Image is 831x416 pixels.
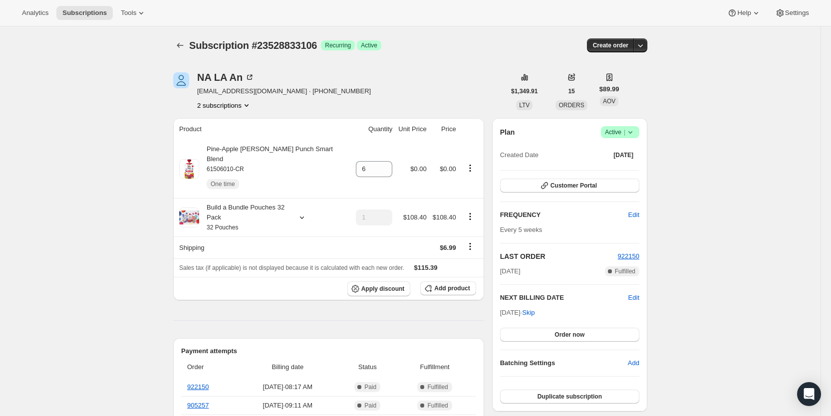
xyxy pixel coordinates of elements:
[511,87,538,95] span: $1,349.91
[115,6,152,20] button: Tools
[22,9,48,17] span: Analytics
[361,285,405,293] span: Apply discount
[427,402,448,410] span: Fulfilled
[197,72,255,82] div: NA LA An
[207,166,244,173] small: 61506010-CR
[505,84,544,98] button: $1,349.91
[500,179,639,193] button: Customer Portal
[400,362,470,372] span: Fulfillment
[240,362,335,372] span: Billing date
[603,98,615,105] span: AOV
[628,210,639,220] span: Edit
[199,144,350,194] div: Pine-Apple [PERSON_NAME] Punch Smart Blend
[173,118,353,140] th: Product
[500,266,521,276] span: [DATE]
[618,252,639,260] a: 922150
[181,346,476,356] h2: Payment attempts
[516,305,541,321] button: Skip
[500,328,639,342] button: Order now
[628,358,639,368] span: Add
[62,9,107,17] span: Subscriptions
[325,41,351,49] span: Recurring
[551,182,597,190] span: Customer Portal
[615,267,635,275] span: Fulfilled
[737,9,751,17] span: Help
[240,382,335,392] span: [DATE] · 08:17 AM
[347,281,411,296] button: Apply discount
[56,6,113,20] button: Subscriptions
[605,127,635,137] span: Active
[173,38,187,52] button: Subscriptions
[240,401,335,411] span: [DATE] · 09:11 AM
[187,402,209,409] a: 905257
[353,118,395,140] th: Quantity
[613,151,633,159] span: [DATE]
[433,213,456,221] span: $108.40
[593,41,628,49] span: Create order
[500,127,515,137] h2: Plan
[434,284,470,292] span: Add product
[410,165,427,173] span: $0.00
[361,41,377,49] span: Active
[519,102,530,109] span: LTV
[395,118,429,140] th: Unit Price
[500,293,628,303] h2: NEXT BILLING DATE
[785,9,809,17] span: Settings
[364,402,376,410] span: Paid
[769,6,815,20] button: Settings
[500,390,639,404] button: Duplicate subscription
[462,163,478,174] button: Product actions
[618,251,639,261] button: 922150
[187,383,209,391] a: 922150
[462,211,478,222] button: Product actions
[624,128,625,136] span: |
[797,382,821,406] div: Open Intercom Messenger
[179,264,404,271] span: Sales tax (if applicable) is not displayed because it is calculated with each new order.
[562,84,580,98] button: 15
[341,362,394,372] span: Status
[430,118,459,140] th: Price
[721,6,767,20] button: Help
[622,207,645,223] button: Edit
[599,84,619,94] span: $89.99
[558,102,584,109] span: ORDERS
[16,6,54,20] button: Analytics
[207,224,238,231] small: 32 Pouches
[500,358,628,368] h6: Batching Settings
[440,244,456,251] span: $6.99
[189,40,317,51] span: Subscription #23528833106
[587,38,634,52] button: Create order
[628,293,639,303] button: Edit
[121,9,136,17] span: Tools
[622,355,645,371] button: Add
[197,100,252,110] button: Product actions
[181,356,237,378] th: Order
[500,210,628,220] h2: FREQUENCY
[414,264,438,271] span: $115.39
[427,383,448,391] span: Fulfilled
[607,148,639,162] button: [DATE]
[420,281,476,295] button: Add product
[197,86,371,96] span: [EMAIL_ADDRESS][DOMAIN_NAME] · [PHONE_NUMBER]
[462,241,478,252] button: Shipping actions
[211,180,235,188] span: One time
[522,308,535,318] span: Skip
[554,331,584,339] span: Order now
[364,383,376,391] span: Paid
[440,165,456,173] span: $0.00
[199,203,289,232] div: Build a Bundle Pouches 32 Pack
[500,251,618,261] h2: LAST ORDER
[568,87,574,95] span: 15
[538,393,602,401] span: Duplicate subscription
[173,72,189,88] span: NA LA An
[173,236,353,258] th: Shipping
[500,150,539,160] span: Created Date
[403,213,427,221] span: $108.40
[500,309,535,316] span: [DATE] ·
[500,226,543,233] span: Every 5 weeks
[179,159,199,179] img: product img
